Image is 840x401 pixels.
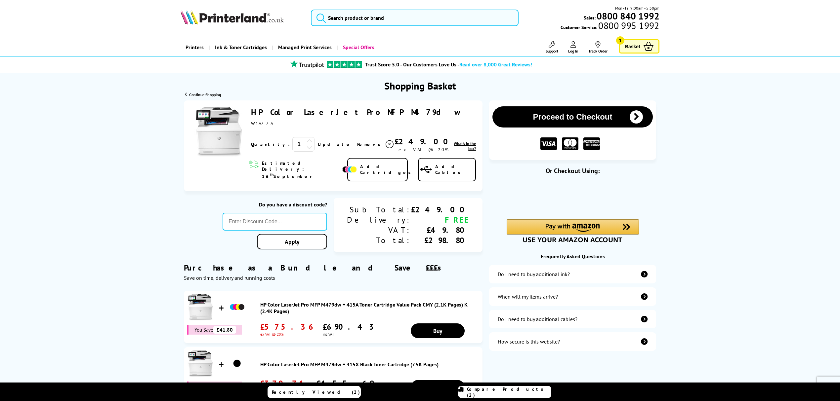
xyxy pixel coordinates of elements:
span: Estimated Delivery: 16 September [262,160,341,179]
span: 1 [616,36,624,45]
a: Continue Shopping [185,92,221,97]
div: Do I need to buy additional ink? [498,271,570,277]
span: inc VAT [323,332,377,337]
img: trustpilot rating [327,61,362,68]
span: Mon - Fri 9:00am - 5:30pm [615,5,659,11]
a: Special Offers [337,39,379,56]
a: HP Color LaserJet Pro MFP M479dw [251,107,460,117]
b: 0800 840 1992 [597,10,659,22]
span: W1A77A [251,121,273,127]
div: £298.80 [411,235,469,245]
span: £379.74 [260,378,310,388]
span: Add Cables [435,164,475,175]
button: Proceed to Checkout [492,106,653,128]
span: Read over 8,000 Great Reviews! [459,61,532,68]
span: Compare Products (2) [467,386,551,398]
iframe: PayPal [507,186,639,208]
div: £249.00 [395,136,453,147]
img: VISA [540,137,557,150]
a: Managed Print Services [272,39,337,56]
a: additional-cables [489,310,656,328]
div: Sub Total: [347,204,411,215]
a: additional-ink [489,265,656,283]
a: Compare Products (2) [458,386,551,398]
a: Buy [411,380,465,395]
img: MASTER CARD [562,137,578,150]
a: Track Order [588,41,608,54]
span: Customer Service: [561,22,659,30]
span: Remove [357,141,383,147]
h1: Shopping Basket [384,79,456,92]
img: HP Color LaserJet Pro MFP M479dw + 415X Black Toner Cartridge (7.5K Pages) [187,350,214,377]
input: Enter Discount Code... [223,213,327,231]
div: You Save [187,382,242,391]
div: Do I need to buy additional cables? [498,316,577,322]
a: Buy [411,323,465,338]
img: trustpilot rating [287,60,327,68]
div: Do you have a discount code? [223,201,327,208]
div: Total: [347,235,411,245]
a: Log In [568,41,578,54]
a: items-arrive [489,287,656,306]
div: When will my items arrive? [498,293,558,300]
a: Trust Score 5.0 - Our Customers Love Us -Read over 8,000 Great Reviews! [365,61,532,68]
img: Add Cartridges [342,166,357,173]
span: Ink & Toner Cartridges [215,39,267,56]
div: Or Checkout Using: [489,166,656,175]
a: Support [546,41,558,54]
a: 0800 840 1992 [596,13,659,19]
a: lnk_inthebox [453,141,476,151]
div: Save on time, delivery and running costs [184,274,483,281]
div: You Save [187,325,242,335]
img: HP Color LaserJet Pro MFP M479dw + 415A Toner Cartridge Value Pack CMY (2.1K Pages) K (2.4K Pages) [187,294,214,320]
div: Purchase as a Bundle and Save £££s [184,253,483,281]
span: Add Cartridges [360,164,414,175]
span: £575.36 [260,322,316,332]
a: secure-website [489,332,656,351]
span: Recently Viewed (2) [272,389,360,395]
a: Delete item from your basket [357,139,395,149]
a: Update [318,141,352,147]
img: Printerland Logo [181,10,284,24]
a: HP Color LaserJet Pro MFP M479dw + 415A Toner Cartridge Value Pack CMY (2.1K Pages) K (2.4K Pages) [260,301,479,314]
input: Search product or brand [311,10,519,26]
div: Amazon Pay - Use your Amazon account [507,219,639,242]
img: HP Color LaserJet Pro MFP M479dw [194,107,244,157]
span: £455.69 [316,378,374,388]
a: Recently Viewed (2) [268,386,361,398]
span: Quantity: [251,141,290,147]
span: 0800 995 1992 [597,22,659,29]
span: Log In [568,49,578,54]
sup: th [270,172,273,177]
div: Delivery: [347,215,411,225]
img: HP Color LaserJet Pro MFP M479dw + 415A Toner Cartridge Value Pack CMY (2.1K Pages) K (2.4K Pages) [229,299,245,315]
div: How secure is this website? [498,338,560,345]
img: HP Color LaserJet Pro MFP M479dw + 415X Black Toner Cartridge (7.5K Pages) [229,355,245,372]
span: Continue Shopping [189,92,221,97]
span: ex VAT @ 20% [260,332,316,337]
div: £249.00 [411,204,469,215]
img: American Express [583,137,600,150]
a: Apply [257,234,327,249]
a: HP Color LaserJet Pro MFP M479dw + 415X Black Toner Cartridge (7.5K Pages) [260,361,479,368]
span: Sales: [584,15,596,21]
div: Frequently Asked Questions [489,253,656,260]
span: £690.43 [323,322,377,332]
span: ex VAT @ 20% [399,147,448,153]
a: Ink & Toner Cartridges [209,39,272,56]
span: What's in the box? [454,141,476,151]
a: Basket 1 [619,39,659,54]
div: FREE [411,215,469,225]
div: VAT: [347,225,411,235]
a: Printers [181,39,209,56]
div: £49.80 [411,225,469,235]
span: Support [546,49,558,54]
span: £41.80 [213,326,236,334]
span: Basket [625,42,640,51]
a: Printerland Logo [181,10,303,26]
